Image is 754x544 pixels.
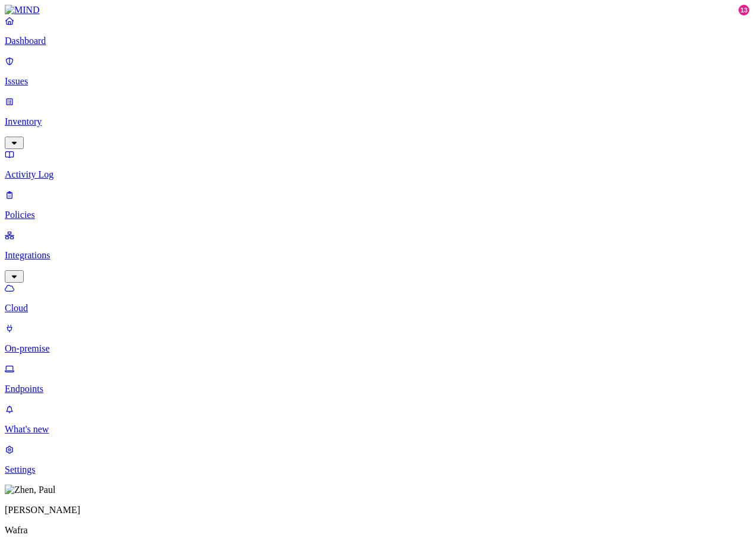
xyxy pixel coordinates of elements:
p: Issues [5,76,749,87]
p: Policies [5,210,749,220]
a: Policies [5,189,749,220]
p: [PERSON_NAME] [5,505,749,515]
a: On-premise [5,323,749,354]
p: Activity Log [5,169,749,180]
a: Settings [5,444,749,475]
a: Issues [5,56,749,87]
p: What's new [5,424,749,435]
a: Dashboard [5,15,749,46]
p: Endpoints [5,384,749,394]
p: Cloud [5,303,749,314]
p: Settings [5,464,749,475]
p: Integrations [5,250,749,261]
a: Integrations [5,230,749,281]
img: MIND [5,5,40,15]
img: Zhen, Paul [5,485,55,495]
p: Dashboard [5,36,749,46]
a: Inventory [5,96,749,147]
a: Activity Log [5,149,749,180]
a: What's new [5,404,749,435]
a: Cloud [5,283,749,314]
p: Wafra [5,525,749,536]
p: Inventory [5,116,749,127]
div: 13 [739,5,749,15]
a: MIND [5,5,749,15]
p: On-premise [5,343,749,354]
a: Endpoints [5,363,749,394]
